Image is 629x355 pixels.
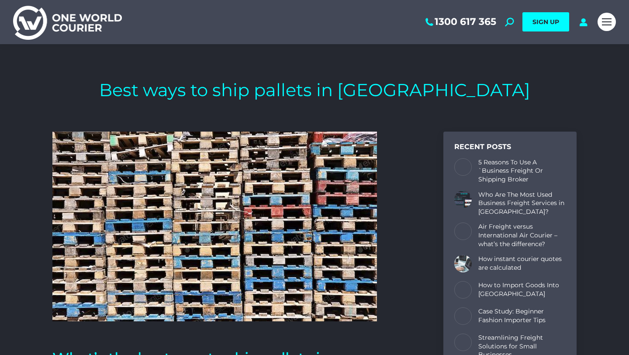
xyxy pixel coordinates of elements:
a: Post image [454,223,472,240]
a: Who Are The Most Used Business Freight Services in [GEOGRAPHIC_DATA]? [478,190,566,216]
span: SIGN UP [532,18,559,26]
a: How to Import Goods Into [GEOGRAPHIC_DATA] [478,281,566,298]
div: Recent Posts [454,143,566,152]
a: Case Study: Beginner Fashion Importer Tips [478,307,566,324]
img: wooden pallets stacked high [52,132,377,321]
a: Air Freight versus International Air Courier – what’s the difference? [478,223,566,248]
a: Post image [454,334,472,351]
a: SIGN UP [522,12,569,31]
a: 1300 617 365 [424,16,496,28]
img: One World Courier [13,4,122,40]
a: Post image [454,190,472,208]
a: Post image [454,281,472,299]
h1: Best ways to ship pallets in [GEOGRAPHIC_DATA] [99,79,530,101]
a: Post image [454,307,472,325]
a: Post image [454,158,472,176]
a: How instant courier quotes are calculated [478,255,566,272]
a: Post image [454,255,472,272]
a: 5 Reasons To Use A `Business Freight Or Shipping Broker [478,158,566,184]
a: Mobile menu icon [598,13,616,31]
